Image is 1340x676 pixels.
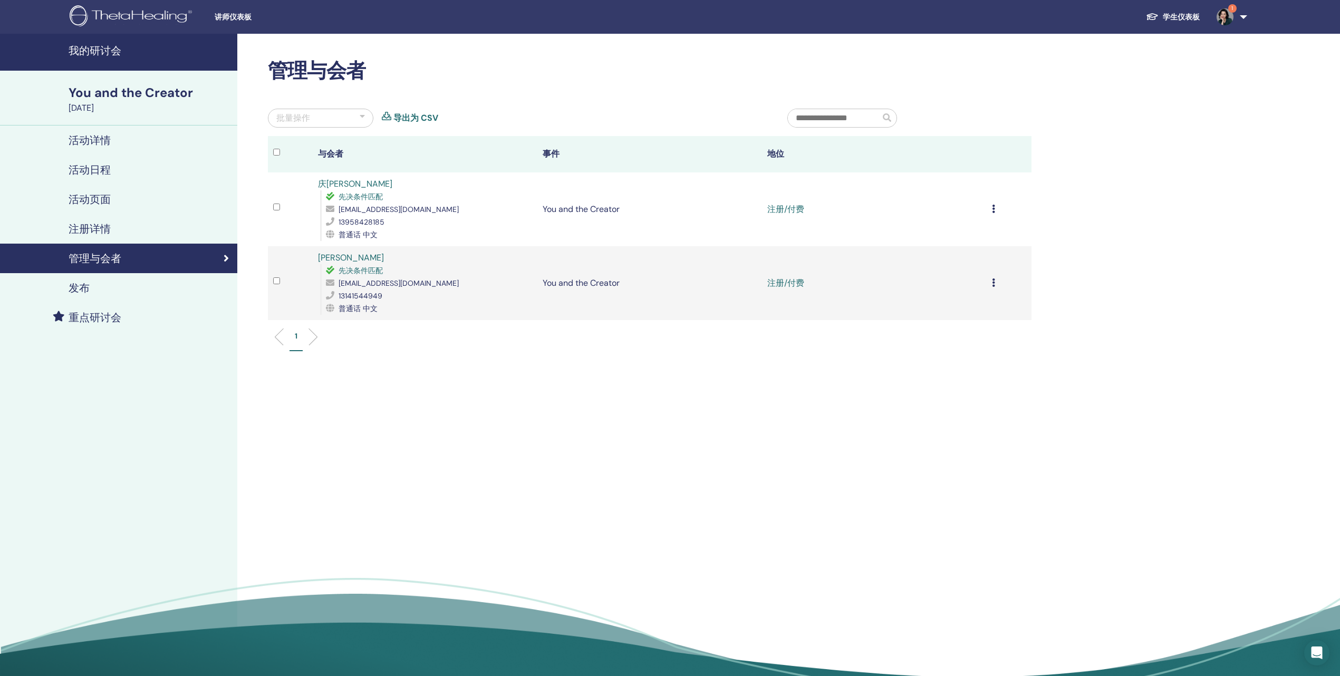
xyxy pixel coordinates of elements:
[339,278,459,288] span: [EMAIL_ADDRESS][DOMAIN_NAME]
[393,112,438,124] a: 导出为 CSV
[339,192,383,201] span: 先决条件匹配
[295,331,297,342] p: 1
[339,205,459,214] span: [EMAIL_ADDRESS][DOMAIN_NAME]
[69,282,90,294] h4: 发布
[69,193,111,206] h4: 活动页面
[339,230,378,239] span: 普通话 中文
[69,311,121,324] h4: 重点研讨会
[69,44,231,57] h4: 我的研讨会
[537,172,762,246] td: You and the Creator
[318,178,392,189] a: 庆[PERSON_NAME]
[318,252,384,263] a: [PERSON_NAME]
[313,136,537,172] th: 与会者
[339,266,383,275] span: 先决条件匹配
[339,217,384,227] span: 13958428185
[69,84,231,102] div: You and the Creator
[537,246,762,320] td: You and the Creator
[537,136,762,172] th: 事件
[62,84,237,114] a: You and the Creator[DATE]
[215,12,373,23] span: 讲师仪表板
[1217,8,1233,25] img: default.jpg
[69,252,121,265] h4: 管理与会者
[69,163,111,176] h4: 活动日程
[339,291,382,301] span: 13141544949
[69,134,111,147] h4: 活动详情
[70,5,196,29] img: logo.png
[1137,7,1208,27] a: 学生仪表板
[69,223,111,235] h4: 注册详情
[339,304,378,313] span: 普通话 中文
[276,112,310,124] div: 批量操作
[268,59,1031,83] h2: 管理与会者
[1146,12,1159,21] img: graduation-cap-white.svg
[1228,4,1237,13] span: 1
[1304,640,1329,665] div: Open Intercom Messenger
[69,102,231,114] div: [DATE]
[762,136,987,172] th: 地位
